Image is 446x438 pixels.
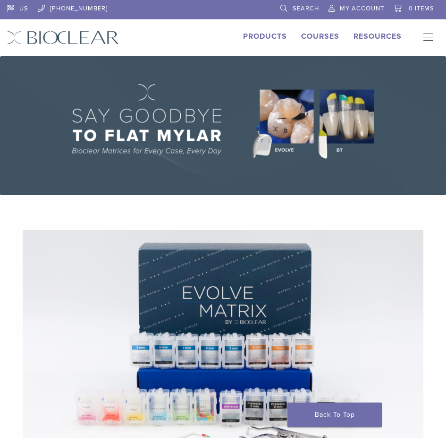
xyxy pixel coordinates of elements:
nav: Primary Navigation [416,31,439,45]
a: Products [243,32,287,41]
a: Resources [353,32,402,41]
img: Bioclear [7,31,119,44]
span: 0 items [409,5,434,12]
a: Back To Top [287,403,382,427]
span: My Account [340,5,384,12]
a: Courses [301,32,339,41]
span: Search [293,5,319,12]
